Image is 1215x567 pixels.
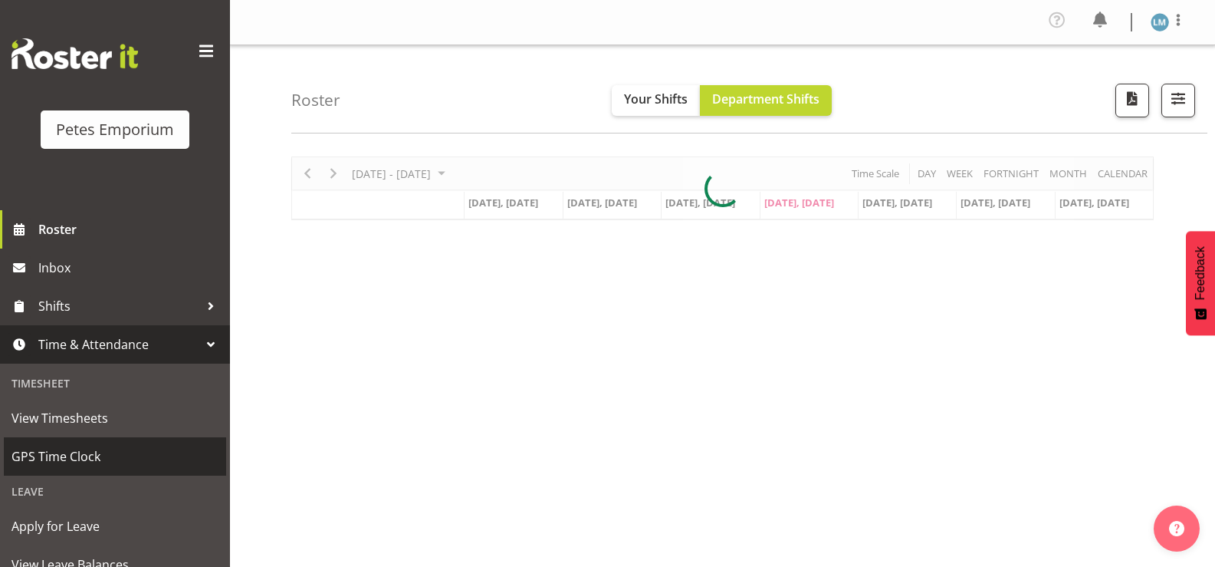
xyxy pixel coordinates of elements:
span: Roster [38,218,222,241]
div: Leave [4,476,226,507]
span: Your Shifts [624,91,688,107]
img: Rosterit website logo [11,38,138,69]
img: help-xxl-2.png [1169,521,1184,536]
a: Apply for Leave [4,507,226,546]
span: Time & Attendance [38,333,199,356]
span: Inbox [38,256,222,279]
div: Timesheet [4,368,226,399]
a: GPS Time Clock [4,437,226,476]
span: Apply for Leave [11,515,218,538]
a: View Timesheets [4,399,226,437]
h4: Roster [291,91,340,109]
button: Filter Shifts [1161,84,1195,117]
span: Department Shifts [712,91,819,107]
button: Your Shifts [612,85,700,116]
span: GPS Time Clock [11,445,218,468]
span: View Timesheets [11,407,218,430]
button: Download a PDF of the roster according to the set date range. [1115,84,1149,117]
span: Feedback [1194,246,1207,300]
img: lianne-morete5410.jpg [1151,13,1169,31]
button: Feedback - Show survey [1186,231,1215,335]
span: Shifts [38,295,199,318]
button: Department Shifts [700,85,832,116]
div: Petes Emporium [56,118,174,141]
